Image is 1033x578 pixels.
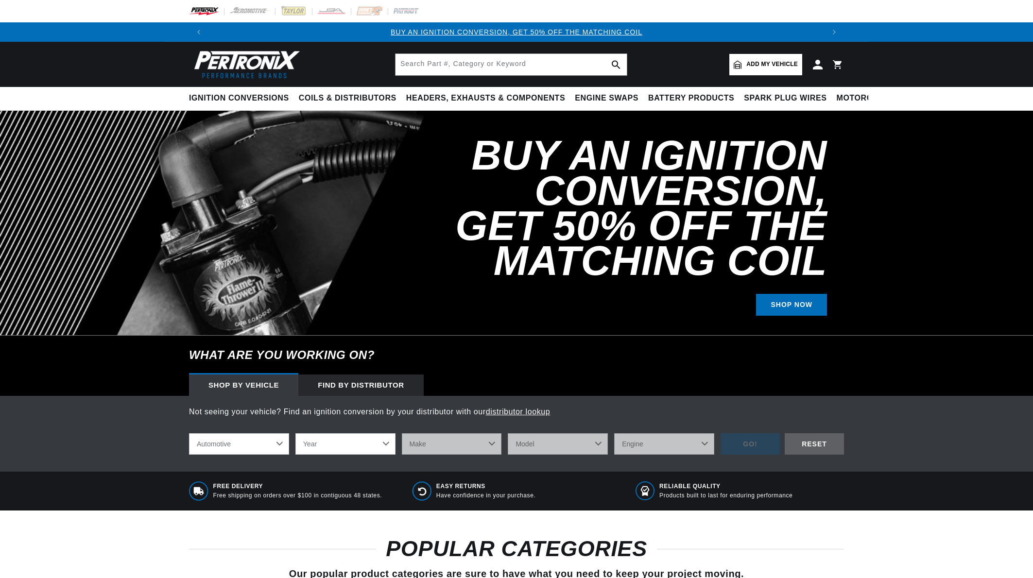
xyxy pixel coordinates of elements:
h2: Buy an Ignition Conversion, Get 50% off the Matching Coil [412,138,827,278]
summary: Motorcycle [832,87,899,110]
summary: Spark Plug Wires [739,87,831,110]
button: Translation missing: en.sections.announcements.next_announcement [825,22,844,42]
button: Translation missing: en.sections.announcements.previous_announcement [189,22,208,42]
span: Ignition Conversions [189,93,289,103]
p: Free shipping on orders over $100 in contiguous 48 states. [213,492,382,500]
span: Motorcycle [837,93,895,103]
p: Not seeing your vehicle? Find an ignition conversion by your distributor with our [189,406,844,418]
button: search button [605,54,627,75]
summary: Headers, Exhausts & Components [401,87,570,110]
span: Coils & Distributors [299,93,396,103]
span: Free Delivery [213,482,382,491]
div: Announcement [208,27,825,37]
a: Add my vehicle [729,54,802,75]
slideshow-component: Translation missing: en.sections.announcements.announcement_bar [165,22,868,42]
div: Shop by vehicle [189,374,298,396]
input: Search Part #, Category or Keyword [396,54,627,75]
span: Easy Returns [436,482,536,491]
select: Year [295,433,396,455]
span: Engine Swaps [575,93,638,103]
select: Ride Type [189,433,289,455]
h6: What are you working on? [165,336,868,374]
select: Model [508,433,608,455]
span: Spark Plug Wires [744,93,826,103]
span: Headers, Exhausts & Components [406,93,565,103]
a: BUY AN IGNITION CONVERSION, GET 50% OFF THE MATCHING COIL [391,28,642,36]
h2: POPULAR CATEGORIES [189,540,844,558]
div: 1 of 3 [208,27,825,37]
span: Battery Products [648,93,734,103]
summary: Engine Swaps [570,87,643,110]
select: Engine [614,433,714,455]
summary: Coils & Distributors [294,87,401,110]
div: Find by Distributor [298,374,424,396]
summary: Battery Products [643,87,739,110]
summary: Ignition Conversions [189,87,294,110]
a: distributor lookup [486,408,551,416]
div: RESET [785,433,844,455]
select: Make [402,433,502,455]
span: RELIABLE QUALITY [659,482,792,491]
p: Products built to last for enduring performance [659,492,792,500]
p: Have confidence in your purchase. [436,492,536,500]
a: SHOP NOW [756,294,827,316]
img: Pertronix [189,48,301,81]
span: Add my vehicle [746,60,798,69]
